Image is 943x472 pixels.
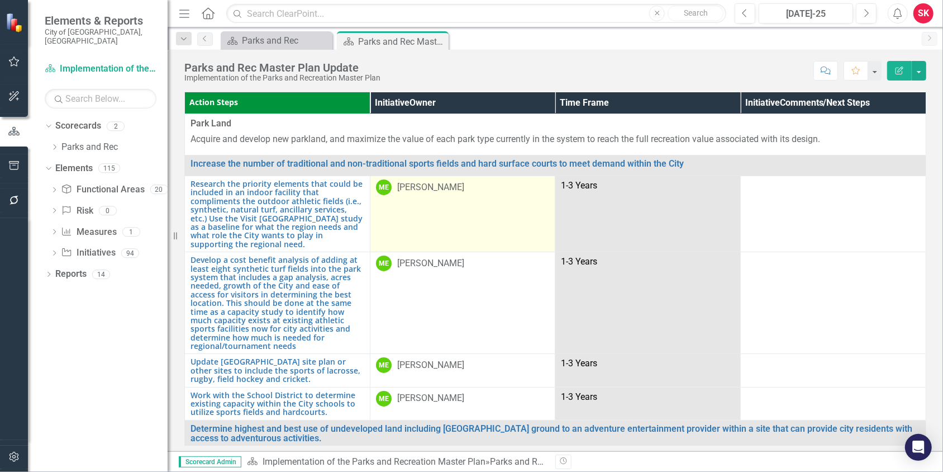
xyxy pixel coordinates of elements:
a: Implementation of the Parks and Recreation Master Plan [45,63,156,75]
div: Implementation of the Parks and Recreation Master Plan [184,74,380,82]
td: Double-Click to Edit [741,354,926,387]
td: Double-Click to Edit [555,354,741,387]
div: 1 [122,227,140,237]
input: Search Below... [45,89,156,108]
span: Park Land [190,117,920,130]
a: Increase the number of traditional and non-traditional sports fields and hard surface courts to m... [190,159,920,169]
div: Parks and Rec [242,34,330,48]
a: Functional Areas [61,183,144,196]
td: Double-Click to Edit [370,252,555,354]
div: ME [376,256,392,271]
small: City of [GEOGRAPHIC_DATA], [GEOGRAPHIC_DATA] [45,27,156,46]
div: [DATE]-25 [763,7,849,21]
td: Double-Click to Edit [370,387,555,420]
td: Double-Click to Edit [185,114,926,155]
div: 20 [150,185,168,195]
div: Parks and Rec Master Plan Update [358,35,446,49]
td: Double-Click to Edit [741,387,926,420]
div: ME [376,391,392,407]
td: Double-Click to Edit [555,252,741,354]
button: Search [668,6,723,21]
div: 14 [92,270,110,279]
div: [PERSON_NAME] [397,257,464,270]
div: [PERSON_NAME] [397,181,464,194]
td: Double-Click to Edit [370,176,555,252]
td: Double-Click to Edit Right Click for Context Menu [185,252,370,354]
button: SK [913,3,934,23]
a: Scorecards [55,120,101,133]
button: [DATE]-25 [759,3,853,23]
span: 1-3 Years [561,391,597,402]
td: Double-Click to Edit Right Click for Context Menu [185,420,926,447]
td: Double-Click to Edit Right Click for Context Menu [185,387,370,420]
td: Double-Click to Edit [555,387,741,420]
a: Implementation of the Parks and Recreation Master Plan [263,456,485,467]
a: Develop a cost benefit analysis of adding at least eight synthetic turf fields into the park syst... [190,256,364,350]
a: Reports [55,268,87,281]
td: Double-Click to Edit [555,176,741,252]
div: Open Intercom Messenger [905,434,932,461]
a: Work with the School District to determine existing capacity within the City schools to utilize s... [190,391,364,417]
a: Risk [61,205,93,218]
a: Measures [61,226,116,239]
td: Double-Click to Edit [370,354,555,387]
a: Parks and Rec [61,141,168,154]
td: Double-Click to Edit [741,252,926,354]
a: Initiatives [61,247,115,259]
a: Elements [55,162,93,175]
span: Search [684,8,708,17]
td: Double-Click to Edit [741,176,926,252]
div: ME [376,180,392,195]
input: Search ClearPoint... [226,4,726,23]
td: Double-Click to Edit Right Click for Context Menu [185,354,370,387]
p: Acquire and develop new parkland, and maximize the value of each park type currently in the syste... [190,133,920,146]
div: [PERSON_NAME] [397,359,464,372]
div: 115 [98,164,120,173]
div: 94 [121,248,139,258]
span: 1-3 Years [561,358,597,369]
span: Elements & Reports [45,14,156,27]
img: ClearPoint Strategy [6,13,25,32]
a: Update [GEOGRAPHIC_DATA] site plan or other sites to include the sports of lacrosse, rugby, field... [190,357,364,383]
span: 1-3 Years [561,180,597,191]
div: » [247,456,547,469]
div: 0 [99,206,117,215]
div: [PERSON_NAME] [397,392,464,405]
td: Double-Click to Edit Right Click for Context Menu [185,176,370,252]
a: Determine highest and best use of undeveloped land including [GEOGRAPHIC_DATA] ground to an adven... [190,424,920,443]
div: Parks and Rec Master Plan Update [490,456,626,467]
div: 2 [107,121,125,131]
div: ME [376,357,392,373]
a: Research the priority elements that could be included in an indoor facility that compliments the ... [190,180,364,248]
span: 1-3 Years [561,256,597,267]
div: Parks and Rec Master Plan Update [184,62,380,74]
td: Double-Click to Edit Right Click for Context Menu [185,155,926,176]
span: Scorecard Admin [179,456,241,468]
a: Parks and Rec [223,34,330,48]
